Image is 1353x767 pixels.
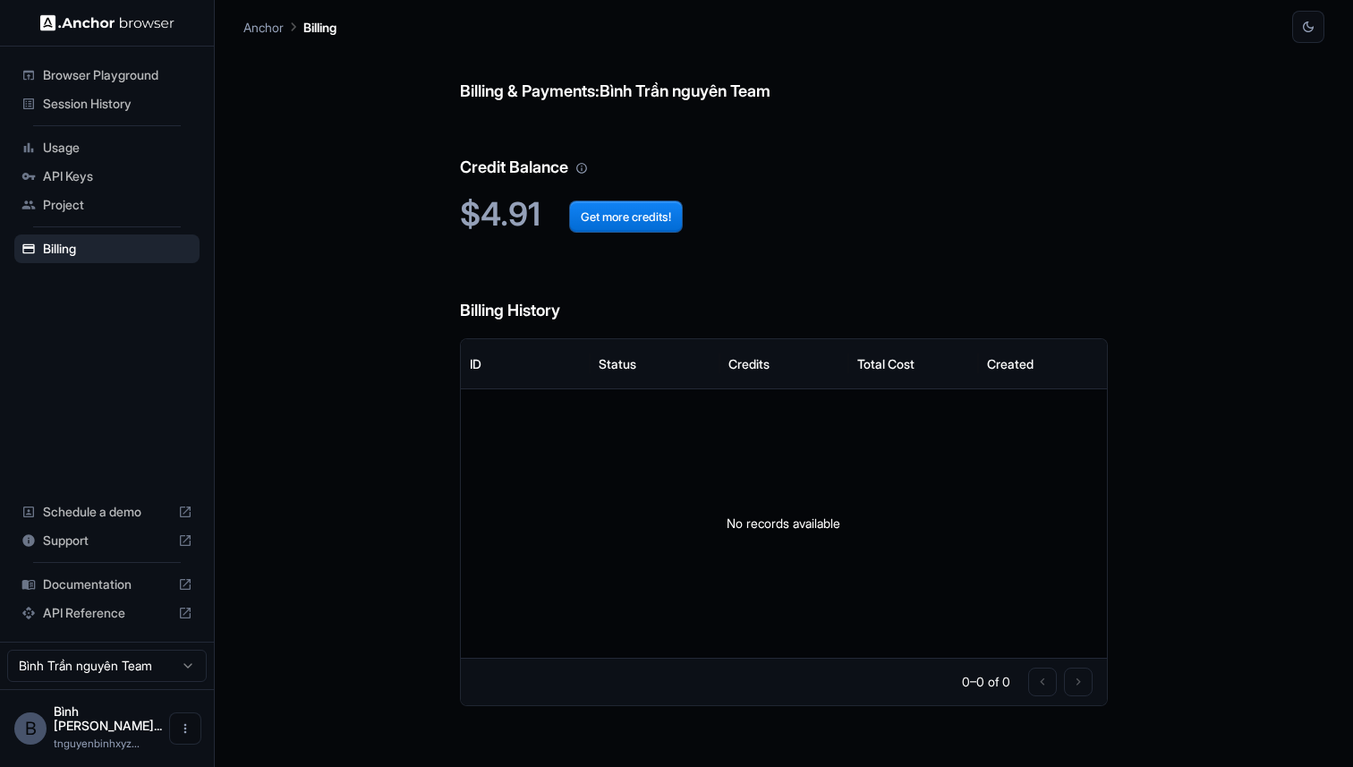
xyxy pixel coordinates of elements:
[169,712,201,745] button: Open menu
[43,196,192,214] span: Project
[14,498,200,526] div: Schedule a demo
[14,712,47,745] div: B
[14,526,200,555] div: Support
[243,18,284,37] p: Anchor
[14,234,200,263] div: Billing
[43,139,192,157] span: Usage
[54,703,162,733] span: Bình Trần nguyên
[575,162,588,175] svg: Your credit balance will be consumed as you use the API. Visit the usage page to view a breakdown...
[43,95,192,113] span: Session History
[43,604,171,622] span: API Reference
[460,195,1109,234] h2: $4.91
[460,43,1109,105] h6: Billing & Payments: Bình Trần nguyên Team
[14,191,200,219] div: Project
[987,356,1034,371] div: Created
[43,66,192,84] span: Browser Playground
[14,599,200,627] div: API Reference
[14,570,200,599] div: Documentation
[728,356,770,371] div: Credits
[470,356,481,371] div: ID
[461,389,1108,658] div: No records available
[43,575,171,593] span: Documentation
[857,356,915,371] div: Total Cost
[460,262,1109,324] h6: Billing History
[460,119,1109,181] h6: Credit Balance
[43,240,192,258] span: Billing
[54,737,140,750] span: tnguyenbinhxyz@gmail.com
[40,14,174,31] img: Anchor Logo
[14,133,200,162] div: Usage
[43,532,171,550] span: Support
[599,356,636,371] div: Status
[14,89,200,118] div: Session History
[43,167,192,185] span: API Keys
[243,17,336,37] nav: breadcrumb
[43,503,171,521] span: Schedule a demo
[303,18,336,37] p: Billing
[14,162,200,191] div: API Keys
[14,61,200,89] div: Browser Playground
[962,673,1010,691] p: 0–0 of 0
[569,200,683,233] button: Get more credits!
